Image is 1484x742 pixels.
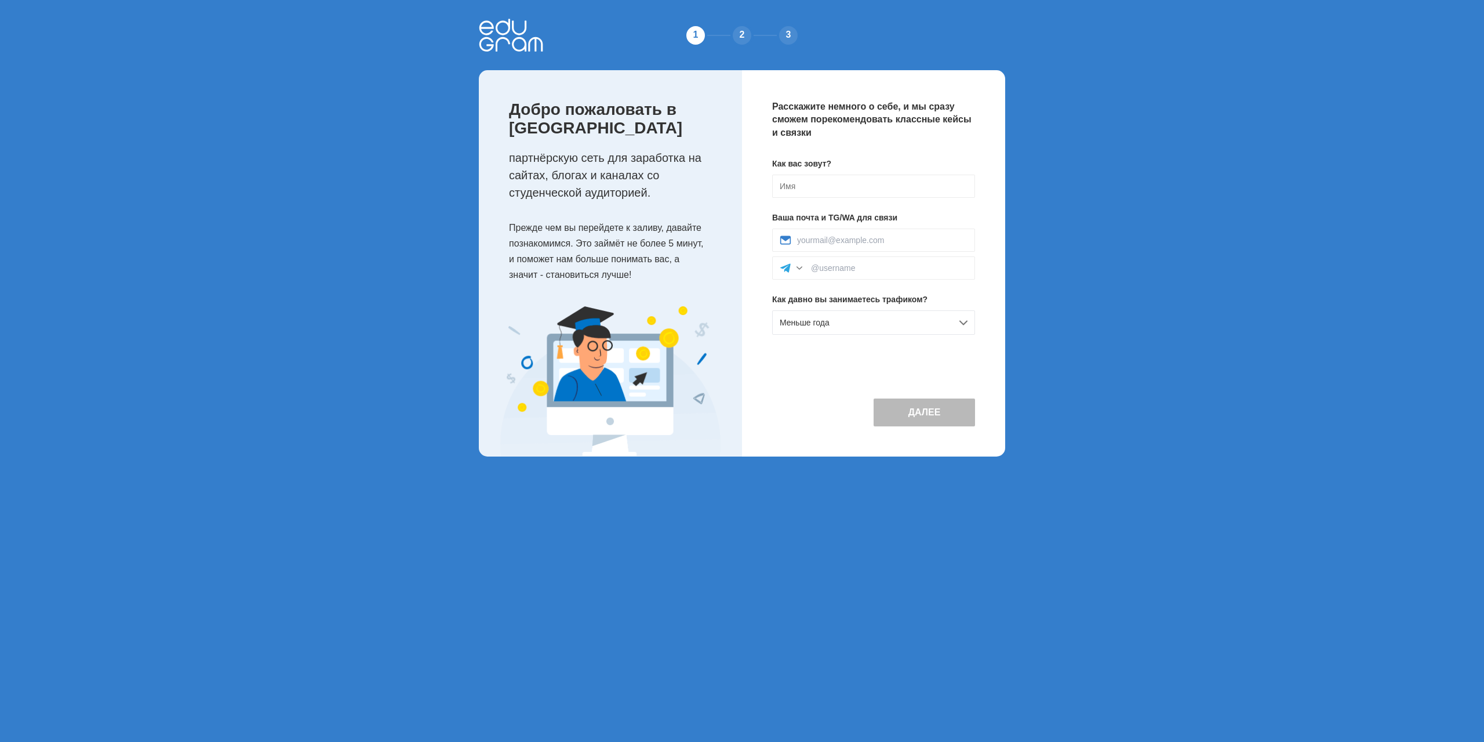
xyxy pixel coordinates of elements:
p: партнёрскую сеть для заработка на сайтах, блогах и каналах со студенческой аудиторией. [509,149,719,201]
input: Имя [772,175,975,198]
span: Меньше года [780,318,830,327]
p: Расскажите немного о себе, и мы сразу сможем порекомендовать классные кейсы и связки [772,100,975,139]
p: Как давно вы занимаетесь трафиком? [772,294,975,306]
div: 3 [777,24,800,47]
p: Добро пожаловать в [GEOGRAPHIC_DATA] [509,100,719,137]
div: 1 [684,24,707,47]
p: Прежде чем вы перейдете к заливу, давайте познакомимся. Это займёт не более 5 минут, и поможет на... [509,220,719,283]
p: Как вас зовут? [772,158,975,170]
p: Ваша почта и TG/WA для связи [772,212,975,224]
button: Далее [874,399,975,426]
input: yourmail@example.com [797,236,967,245]
input: @username [811,263,967,273]
div: 2 [730,24,754,47]
img: Expert Image [500,306,721,457]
